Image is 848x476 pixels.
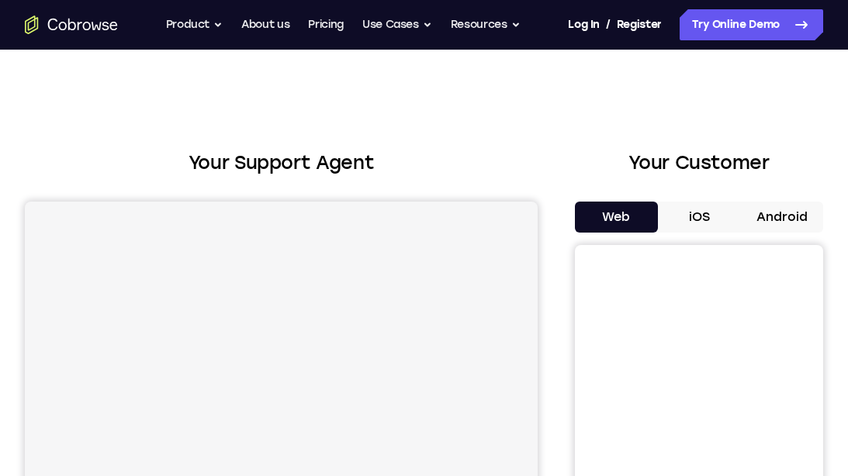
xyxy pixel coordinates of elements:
a: About us [241,9,289,40]
a: Register [617,9,662,40]
button: Web [575,202,658,233]
a: Go to the home page [25,16,118,34]
h2: Your Support Agent [25,149,538,177]
a: Pricing [308,9,344,40]
button: iOS [658,202,741,233]
a: Try Online Demo [680,9,823,40]
a: Log In [568,9,599,40]
button: Use Cases [362,9,432,40]
button: Android [740,202,823,233]
h2: Your Customer [575,149,823,177]
button: Product [166,9,223,40]
span: / [606,16,611,34]
button: Resources [451,9,521,40]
